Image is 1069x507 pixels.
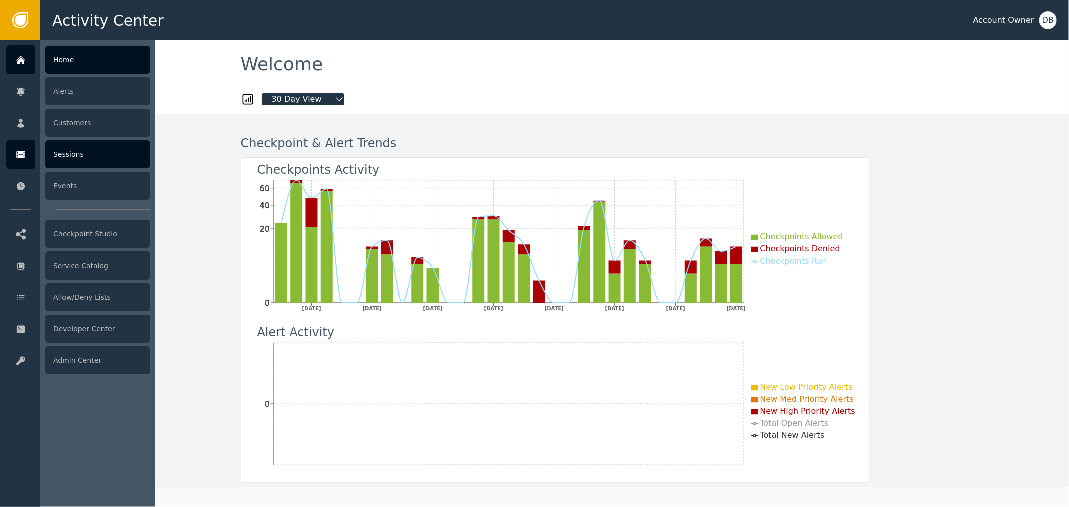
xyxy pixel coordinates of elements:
div: Checkpoints Activity [257,161,380,179]
tspan: [DATE] [726,306,745,311]
div: Allow/Deny Lists [45,283,150,311]
button: 30 Day View [255,93,351,105]
div: Checkpoint Studio [45,220,150,248]
div: Customers [45,109,150,137]
span: Total Open Alerts [760,418,829,428]
a: Service Catalog [6,251,150,280]
a: Sessions [6,140,150,169]
a: Checkpoint Studio [6,219,150,248]
span: Checkpoints Run [760,256,827,266]
button: DB [1039,11,1057,29]
span: 30 Day View [262,93,332,105]
tspan: [DATE] [302,306,321,311]
tspan: 0 [264,399,269,409]
div: Events [45,172,150,200]
div: Welcome [241,55,869,77]
div: Alert Activity [257,323,335,341]
div: Admin Center [45,346,150,374]
span: Checkpoints Allowed [760,232,843,241]
span: New Low Priority Alerts [760,382,853,392]
div: Home [45,46,150,74]
span: Activity Center [52,9,164,32]
tspan: [DATE] [484,306,503,311]
a: Allow/Deny Lists [6,283,150,312]
a: Home [6,45,150,74]
div: Developer Center [45,315,150,343]
a: Alerts [6,77,150,106]
tspan: [DATE] [666,306,685,311]
tspan: [DATE] [423,306,442,311]
tspan: 60 [259,184,269,193]
a: Developer Center [6,314,150,343]
span: Checkpoints Denied [760,244,840,253]
div: Service Catalog [45,251,150,280]
div: Checkpoint & Alert Trends [241,134,397,152]
div: Account Owner [973,14,1034,26]
span: New High Priority Alerts [760,406,856,416]
a: Admin Center [6,346,150,375]
tspan: [DATE] [544,306,563,311]
tspan: 20 [259,224,269,234]
tspan: [DATE] [362,306,381,311]
div: Alerts [45,77,150,105]
tspan: [DATE] [605,306,624,311]
a: Events [6,171,150,200]
a: Customers [6,108,150,137]
span: New Med Priority Alerts [760,394,854,404]
tspan: 40 [259,201,269,210]
div: Sessions [45,140,150,168]
tspan: 0 [264,298,269,308]
span: Total New Alerts [760,430,825,440]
